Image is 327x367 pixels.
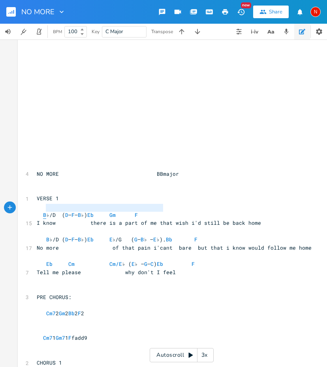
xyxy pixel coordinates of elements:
[92,29,100,34] div: Key
[37,244,312,251] span: No more of that pain i'cant bare but that i know would follow me home
[157,260,163,267] span: Eb
[233,5,249,19] button: New
[65,211,68,218] span: D
[37,294,71,301] span: PRE CHORUS:
[43,334,53,341] span: Cm7
[37,219,261,226] span: I know there is a part of me that wish i'd still be back home
[150,260,154,267] span: C
[166,236,172,243] span: Bb
[241,2,251,8] div: New
[37,211,138,218] span: ♭/D ( – – ♭)
[269,8,282,15] div: Share
[78,236,81,243] span: B
[78,211,81,218] span: B
[109,211,116,218] span: Gm
[65,236,68,243] span: D
[68,334,71,341] span: F
[68,260,75,267] span: Cm
[46,310,56,317] span: Cm7
[194,236,197,243] span: F
[310,7,321,17] div: nadaluttienrico
[109,236,113,243] span: E
[132,260,135,267] span: E
[37,260,195,267] span: ♭ ( ♭ – – )
[37,359,62,366] span: CHORUS 1
[37,334,87,341] span: 1 1 fadd9
[56,334,65,341] span: Gm7
[71,236,75,243] span: F
[197,348,212,362] div: 3x
[134,236,137,243] span: G
[151,29,173,34] div: Transpose
[37,236,197,243] span: ♭/D ( – – ♭) ♭/G ( – ♭ – ♭).
[135,211,138,218] span: F
[46,260,53,267] span: Eb
[68,310,75,317] span: Bb
[153,236,156,243] span: E
[37,170,179,177] span: NO MORE BBmajor
[53,30,62,34] div: BPM
[253,6,289,18] button: Share
[37,310,84,317] span: 2 2 2 2
[109,260,122,267] span: Cm/E
[87,236,94,243] span: Eb
[141,236,144,243] span: B
[192,260,195,267] span: F
[37,195,59,202] span: VERSE 1
[21,8,54,15] span: NO MORE
[144,260,147,267] span: G
[310,3,321,21] button: N
[105,28,123,35] span: C Major
[87,211,94,218] span: Eb
[59,310,65,317] span: Gm
[43,211,46,219] span: B
[150,348,214,362] div: Autoscroll
[78,310,81,317] span: F
[71,211,75,218] span: F
[37,269,176,276] span: Tell me please why don't I feel
[46,236,49,243] span: B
